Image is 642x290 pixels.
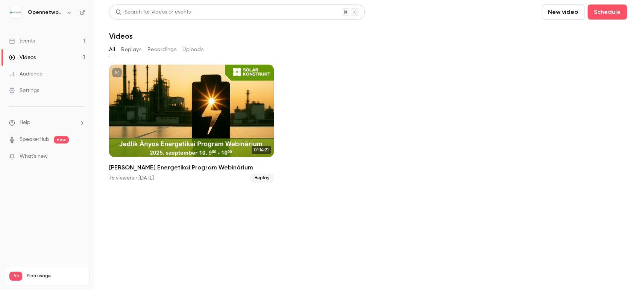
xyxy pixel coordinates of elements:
div: Videos [9,54,36,61]
h1: Videos [109,32,133,41]
button: Schedule [587,5,627,20]
img: Opennetworks Kft. [9,6,21,18]
span: What's new [20,153,48,160]
li: help-dropdown-opener [9,119,85,127]
iframe: Noticeable Trigger [76,153,85,160]
button: Replays [121,44,141,56]
button: Uploads [182,44,203,56]
div: Settings [9,87,39,94]
h2: [PERSON_NAME] Energetikai Program Webinárium [109,163,274,172]
button: New video [542,5,584,20]
button: Recordings [147,44,176,56]
span: Plan usage [27,273,85,279]
button: All [109,44,115,56]
div: Events [9,37,35,45]
a: SpeakerHub [20,136,49,143]
div: Search for videos or events [115,8,191,16]
button: unpublished [112,68,122,77]
a: 01:14:21[PERSON_NAME] Energetikai Program Webinárium75 viewers • [DATE]Replay [109,65,274,183]
ul: Videos [109,65,627,183]
span: Pro [9,272,22,281]
div: 75 viewers • [DATE] [109,174,154,182]
span: 01:14:21 [252,146,271,154]
section: Videos [109,5,627,285]
span: Replay [250,174,274,183]
li: Jedlik Ányos Energetikai Program Webinárium [109,65,274,183]
div: Audience [9,70,42,78]
h6: Opennetworks Kft. [28,9,63,16]
span: new [54,136,69,143]
span: Help [20,119,30,127]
